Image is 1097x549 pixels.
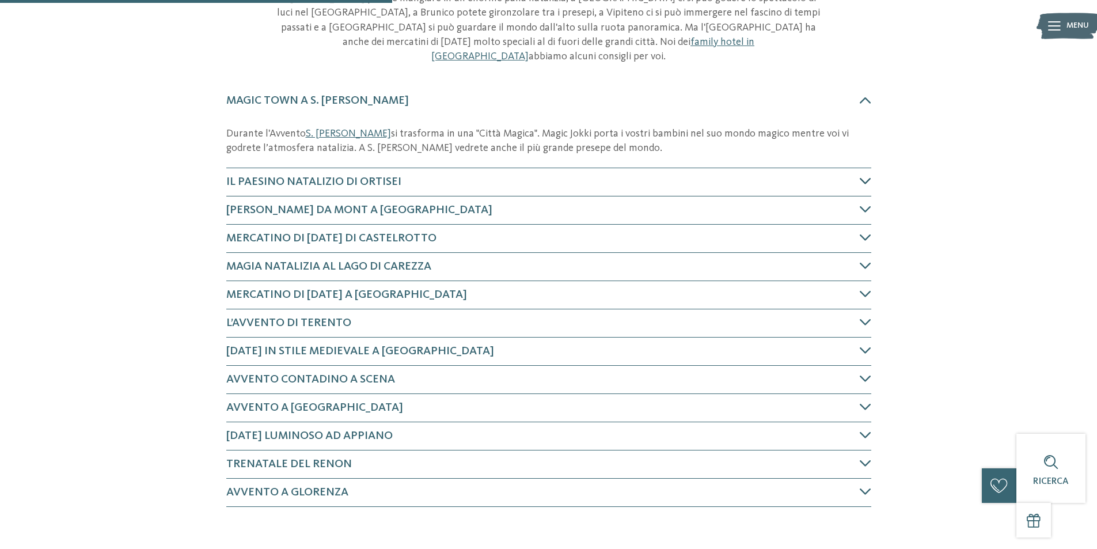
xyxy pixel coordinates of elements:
span: Avvento a [GEOGRAPHIC_DATA] [226,402,403,414]
span: Ricerca [1033,477,1069,486]
p: Durante l'Avvento si trasforma in una "Città Magica". Magic Jokki porta i vostri bambini nel suo ... [226,127,871,156]
span: Magic Town a S. [PERSON_NAME] [226,95,409,107]
span: Avvento a Glorenza [226,487,348,498]
span: Trenatale del Renon [226,459,352,470]
a: S. [PERSON_NAME] [306,128,391,139]
span: [DATE] luminoso ad Appiano [226,430,393,442]
span: Mercatino di [DATE] di Castelrotto [226,233,436,244]
span: Il paesino natalizio di Ortisei [226,176,401,188]
span: [PERSON_NAME] da mont a [GEOGRAPHIC_DATA] [226,205,492,216]
span: L’Avvento di Terento [226,317,351,329]
span: Mercatino di [DATE] a [GEOGRAPHIC_DATA] [226,289,467,301]
span: Magia natalizia al Lago di Carezza [226,261,431,272]
span: Avvento contadino a Scena [226,374,395,385]
span: [DATE] in stile medievale a [GEOGRAPHIC_DATA] [226,346,494,357]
